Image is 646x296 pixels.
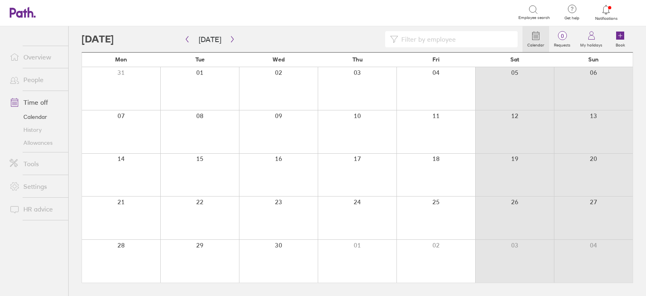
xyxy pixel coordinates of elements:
span: Thu [352,56,363,63]
a: Notifications [593,4,619,21]
span: Get help [559,16,585,21]
label: Calendar [522,40,549,48]
a: People [3,72,68,88]
span: Mon [115,56,127,63]
a: Calendar [522,26,549,52]
span: Tue [195,56,205,63]
a: Calendar [3,110,68,123]
button: [DATE] [192,33,228,46]
span: Fri [432,56,440,63]
span: Sun [588,56,599,63]
a: Allowances [3,136,68,149]
label: Book [611,40,630,48]
span: Wed [273,56,285,63]
a: History [3,123,68,136]
a: 0Requests [549,26,575,52]
a: Overview [3,49,68,65]
div: Search [90,8,111,16]
a: Time off [3,94,68,110]
span: Employee search [518,15,550,20]
a: Book [607,26,633,52]
label: My holidays [575,40,607,48]
a: HR advice [3,201,68,217]
a: My holidays [575,26,607,52]
input: Filter by employee [398,32,513,47]
span: Notifications [593,16,619,21]
label: Requests [549,40,575,48]
span: Sat [510,56,519,63]
a: Settings [3,178,68,195]
span: 0 [549,33,575,39]
a: Tools [3,156,68,172]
